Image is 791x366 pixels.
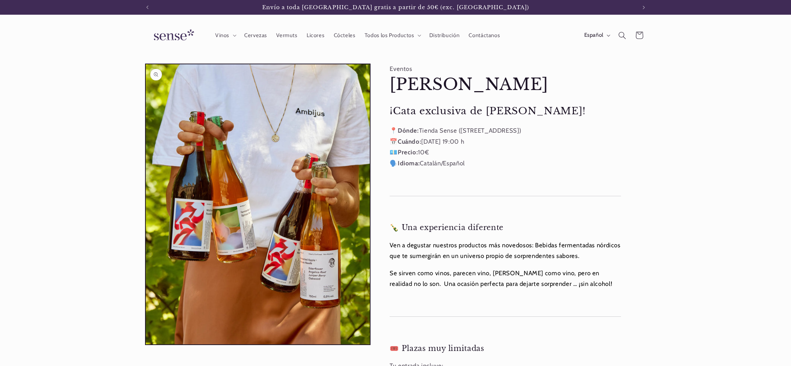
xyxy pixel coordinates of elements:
span: Vermuts [276,32,297,39]
h3: 🍾 Una experiencia diferente [390,223,621,232]
span: Licores [307,32,324,39]
summary: Todos los Productos [360,27,425,43]
strong: Precio: [398,148,418,156]
summary: Búsqueda [614,27,631,44]
a: Distribución [425,27,464,43]
span: Contáctanos [469,32,500,39]
h2: ¡Cata exclusiva de [PERSON_NAME]! [390,105,621,117]
a: Cervezas [239,27,271,43]
span: Cervezas [244,32,267,39]
h3: 🎟️ Plazas muy limitadas [390,344,621,353]
span: Español [584,31,603,39]
span: Cócteles [334,32,355,39]
a: Sense [142,22,203,49]
media-gallery: Visor de la galería [145,64,371,345]
span: Todos los Productos [365,32,414,39]
h1: [PERSON_NAME] [390,74,621,95]
span: Ven a degustar nuestros productos más novedosos: Bebidas fermentadas nórdicos que te sumergirán e... [390,241,621,260]
a: Licores [302,27,329,43]
strong: Idioma: [398,159,420,167]
img: Sense [145,25,200,46]
p: 📍 Tienda Sense ([STREET_ADDRESS]) 📅 [DATE] 19:00 h 💶 10€ 🗣️ Catalán/Español [390,125,621,169]
a: Vermuts [272,27,302,43]
span: Envío a toda [GEOGRAPHIC_DATA] gratis a partir de 50€ (exc. [GEOGRAPHIC_DATA]) [262,4,530,11]
a: Cócteles [329,27,360,43]
strong: Cuándo: [398,138,421,145]
span: Distribución [429,32,460,39]
a: Contáctanos [464,27,505,43]
strong: Dónde: [398,127,419,134]
span: Se sirven como vinos, parecen vino, [PERSON_NAME] como vino, pero en realidad no lo son. Una ocas... [390,269,612,288]
summary: Vinos [210,27,239,43]
span: Vinos [215,32,229,39]
button: Español [579,28,614,43]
